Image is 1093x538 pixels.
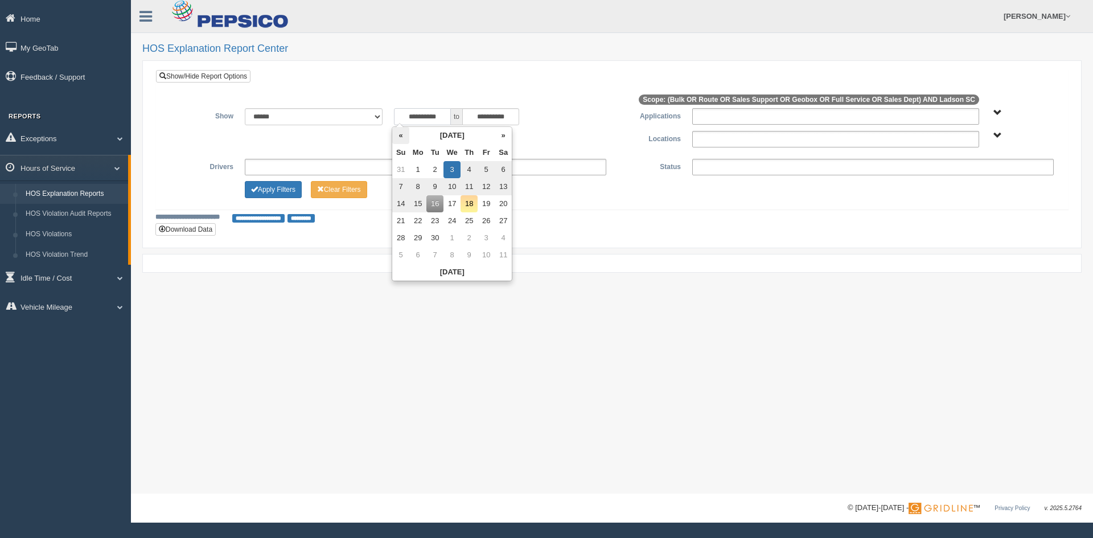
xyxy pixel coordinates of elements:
button: Change Filter Options [245,181,302,198]
td: 10 [478,247,495,264]
td: 31 [392,161,409,178]
td: 26 [478,212,495,229]
td: 8 [409,178,426,195]
a: Privacy Policy [995,505,1030,511]
th: [DATE] [409,127,495,144]
a: HOS Violation Trend [20,245,128,265]
td: 24 [443,212,461,229]
th: « [392,127,409,144]
td: 25 [461,212,478,229]
td: 29 [409,229,426,247]
td: 9 [461,247,478,264]
td: 1 [443,229,461,247]
td: 6 [409,247,426,264]
td: 3 [478,229,495,247]
span: Scope: (Bulk OR Route OR Sales Support OR Geobox OR Full Service OR Sales Dept) AND Ladson SC [639,95,979,105]
th: Sa [495,144,512,161]
td: 23 [426,212,443,229]
div: © [DATE]-[DATE] - ™ [848,502,1082,514]
td: 5 [392,247,409,264]
td: 22 [409,212,426,229]
td: 2 [461,229,478,247]
a: HOS Explanation Reports [20,184,128,204]
td: 1 [409,161,426,178]
td: 6 [495,161,512,178]
a: Show/Hide Report Options [156,70,250,83]
td: 7 [426,247,443,264]
td: 12 [478,178,495,195]
label: Show [165,108,239,122]
label: Status [612,159,687,173]
th: Mo [409,144,426,161]
th: [DATE] [392,264,512,281]
td: 3 [443,161,461,178]
td: 17 [443,195,461,212]
td: 27 [495,212,512,229]
span: v. 2025.5.2764 [1045,505,1082,511]
td: 9 [426,178,443,195]
td: 11 [461,178,478,195]
td: 11 [495,247,512,264]
th: Tu [426,144,443,161]
h2: HOS Explanation Report Center [142,43,1082,55]
td: 15 [409,195,426,212]
td: 18 [461,195,478,212]
button: Change Filter Options [311,181,367,198]
td: 4 [461,161,478,178]
label: Drivers [165,159,239,173]
a: HOS Violations [20,224,128,245]
th: » [495,127,512,144]
td: 16 [426,195,443,212]
th: Su [392,144,409,161]
td: 14 [392,195,409,212]
span: to [451,108,462,125]
label: Locations [612,131,687,145]
td: 2 [426,161,443,178]
td: 10 [443,178,461,195]
img: Gridline [909,503,973,514]
td: 19 [478,195,495,212]
td: 8 [443,247,461,264]
td: 30 [426,229,443,247]
td: 5 [478,161,495,178]
th: We [443,144,461,161]
td: 4 [495,229,512,247]
th: Th [461,144,478,161]
td: 28 [392,229,409,247]
td: 20 [495,195,512,212]
th: Fr [478,144,495,161]
td: 13 [495,178,512,195]
button: Download Data [155,223,216,236]
td: 7 [392,178,409,195]
label: Applications [612,108,687,122]
a: HOS Violation Audit Reports [20,204,128,224]
td: 21 [392,212,409,229]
